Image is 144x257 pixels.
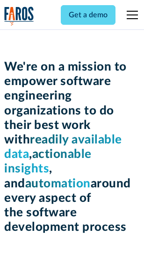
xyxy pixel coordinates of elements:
span: automation [25,178,91,190]
span: readily available data [4,134,122,160]
a: home [4,7,34,26]
img: Logo of the analytics and reporting company Faros. [4,7,34,26]
a: Get a demo [61,5,115,25]
span: actionable insights [4,148,92,175]
div: menu [121,4,140,26]
h1: We're on a mission to empower software engineering organizations to do their best work with , , a... [4,60,140,235]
